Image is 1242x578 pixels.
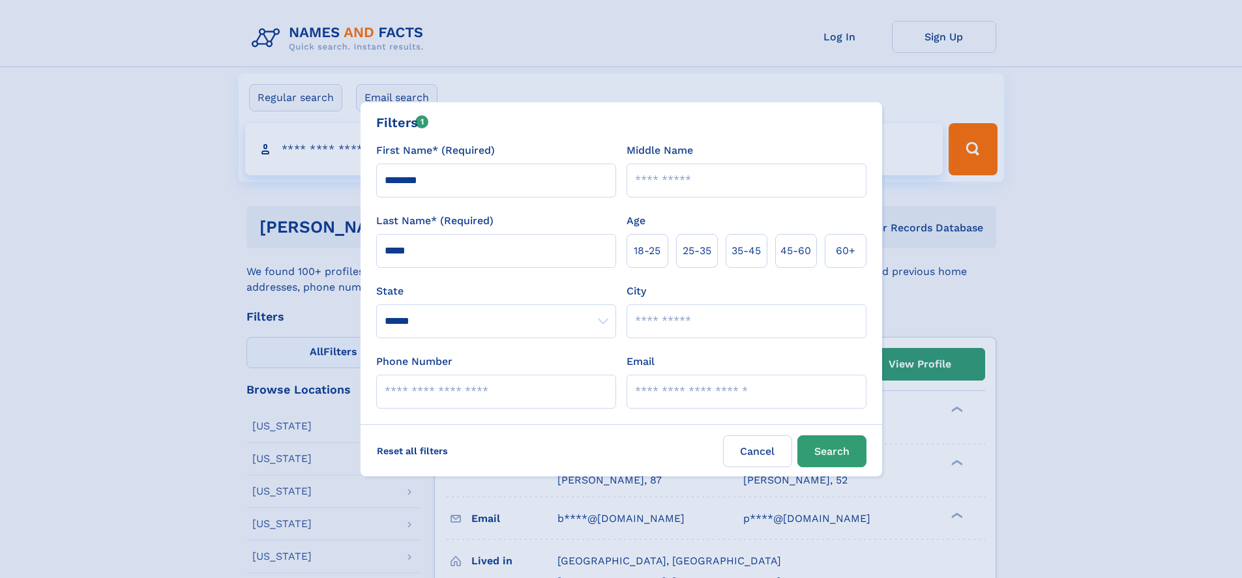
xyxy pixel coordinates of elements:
span: 18‑25 [634,243,660,259]
div: Filters [376,113,429,132]
label: Last Name* (Required) [376,213,494,229]
label: Cancel [723,435,792,467]
label: Email [627,354,655,369]
label: Age [627,213,645,229]
label: Reset all filters [368,435,456,467]
span: 35‑45 [732,243,761,259]
label: Middle Name [627,143,693,158]
label: City [627,283,646,299]
button: Search [797,435,866,467]
label: State [376,283,616,299]
span: 45‑60 [780,243,811,259]
label: First Name* (Required) [376,143,495,158]
span: 60+ [836,243,855,259]
span: 25‑35 [683,243,711,259]
label: Phone Number [376,354,452,369]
